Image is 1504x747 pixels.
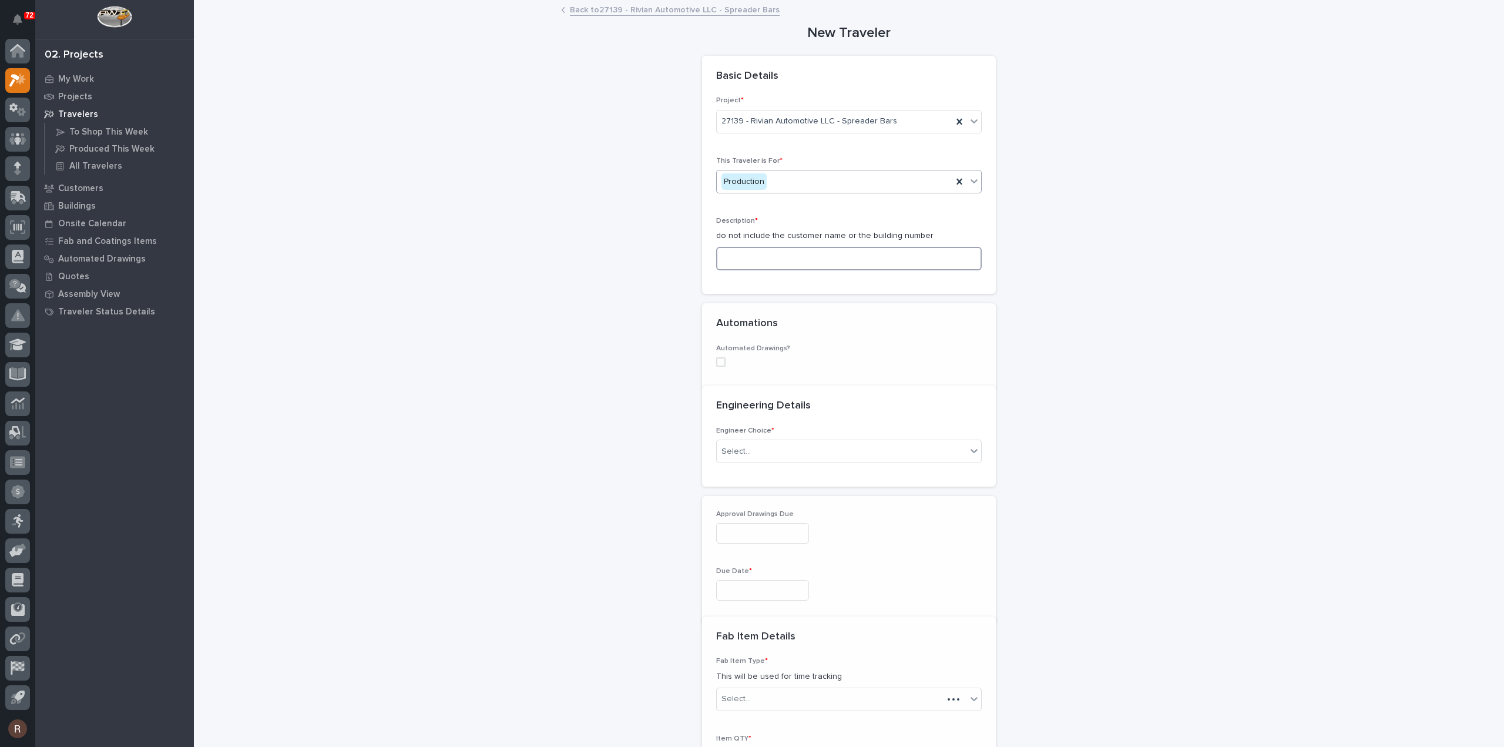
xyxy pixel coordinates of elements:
a: My Work [35,70,194,88]
a: Buildings [35,197,194,215]
div: Production [721,173,767,190]
span: Project [716,97,744,104]
span: Description [716,217,758,225]
p: Customers [58,183,103,194]
span: Engineer Choice [716,427,774,434]
span: Fab Item Type [716,658,768,665]
p: Automated Drawings [58,254,146,264]
p: Fab and Coatings Items [58,236,157,247]
p: Onsite Calendar [58,219,126,229]
a: Onsite Calendar [35,215,194,232]
img: Workspace Logo [97,6,132,28]
p: Assembly View [58,289,120,300]
button: Notifications [5,7,30,32]
p: Projects [58,92,92,102]
span: Approval Drawings Due [716,511,794,518]
h2: Engineering Details [716,400,811,413]
h2: Basic Details [716,70,778,83]
span: Automated Drawings? [716,345,790,352]
div: 02. Projects [45,49,103,62]
p: Produced This Week [69,144,155,155]
a: Back to27139 - Rivian Automotive LLC - Spreader Bars [570,2,780,16]
a: Automated Drawings [35,250,194,267]
div: Notifications72 [15,14,30,33]
p: To Shop This Week [69,127,148,138]
span: 27139 - Rivian Automotive LLC - Spreader Bars [721,115,897,128]
p: do not include the customer name or the building number [716,230,982,242]
a: Traveler Status Details [35,303,194,320]
h1: New Traveler [702,25,996,42]
p: Travelers [58,109,98,120]
a: Quotes [35,267,194,285]
p: My Work [58,74,94,85]
h2: Automations [716,317,778,330]
div: Select... [721,693,751,705]
a: Projects [35,88,194,105]
a: Fab and Coatings Items [35,232,194,250]
span: Due Date [716,568,752,575]
p: Buildings [58,201,96,212]
a: Assembly View [35,285,194,303]
a: Produced This Week [45,140,194,157]
a: All Travelers [45,158,194,174]
a: To Shop This Week [45,123,194,140]
p: Quotes [58,272,89,282]
p: Traveler Status Details [58,307,155,317]
a: Customers [35,179,194,197]
div: Select... [721,445,751,458]
span: Item QTY [716,735,751,742]
h2: Fab Item Details [716,631,795,644]
span: This Traveler is For [716,158,783,165]
p: All Travelers [69,161,122,172]
p: 72 [26,11,33,19]
a: Travelers [35,105,194,123]
p: This will be used for time tracking [716,671,982,683]
button: users-avatar [5,716,30,741]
